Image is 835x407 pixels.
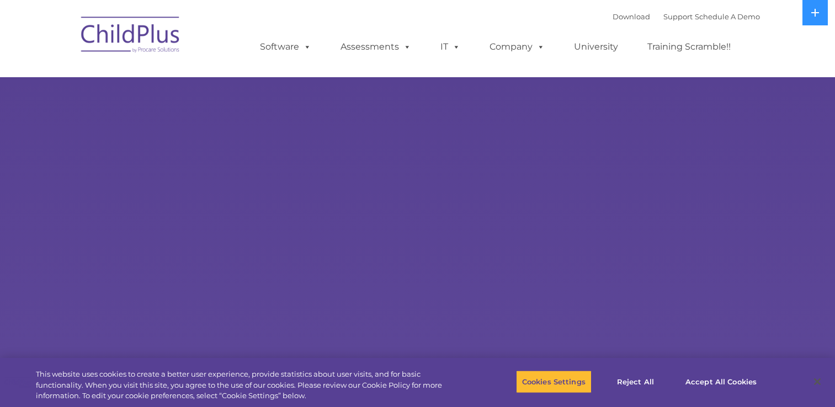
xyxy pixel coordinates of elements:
a: Company [478,36,556,58]
a: Software [249,36,322,58]
img: ChildPlus by Procare Solutions [76,9,186,64]
a: IT [429,36,471,58]
a: Assessments [329,36,422,58]
a: Download [613,12,650,21]
button: Close [805,369,829,394]
a: Schedule A Demo [695,12,760,21]
button: Cookies Settings [516,370,592,393]
div: This website uses cookies to create a better user experience, provide statistics about user visit... [36,369,459,401]
a: Support [663,12,693,21]
a: Training Scramble!! [636,36,742,58]
font: | [613,12,760,21]
button: Reject All [601,370,670,393]
button: Accept All Cookies [679,370,763,393]
a: University [563,36,629,58]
